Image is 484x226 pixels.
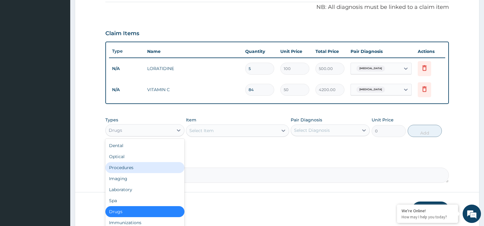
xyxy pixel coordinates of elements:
th: Actions [415,45,445,57]
p: NB: All diagnosis must be linked to a claim item [105,3,449,11]
div: Dental [105,140,184,151]
textarea: Type your message and hit 'Enter' [3,156,116,178]
div: Spa [105,195,184,206]
div: Procedures [105,162,184,173]
td: N/A [109,63,144,74]
button: Add [408,125,442,137]
div: Imaging [105,173,184,184]
div: Drugs [105,206,184,217]
th: Type [109,46,144,57]
div: Chat with us now [32,34,103,42]
span: [MEDICAL_DATA] [356,65,385,72]
div: Minimize live chat window [100,3,115,18]
p: How may I help you today? [402,214,453,220]
h3: Claim Items [105,30,139,37]
div: Select Diagnosis [294,127,330,133]
label: Types [105,117,118,123]
div: Laboratory [105,184,184,195]
td: VITAMIN C [144,83,242,96]
div: Drugs [109,127,122,133]
th: Unit Price [277,45,312,57]
th: Total Price [312,45,348,57]
td: LORATIDINE [144,62,242,75]
label: Unit Price [372,117,394,123]
label: Pair Diagnosis [291,117,322,123]
label: Item [186,117,196,123]
label: Comment [105,159,449,164]
img: d_794563401_company_1708531726252_794563401 [11,31,25,46]
td: N/A [109,84,144,95]
div: We're Online! [402,208,453,213]
span: We're online! [35,72,84,133]
th: Quantity [242,45,277,57]
button: Submit [412,202,449,217]
div: Select Item [189,128,214,134]
th: Name [144,45,242,57]
th: Pair Diagnosis [348,45,415,57]
div: Optical [105,151,184,162]
span: [MEDICAL_DATA] [356,87,385,93]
